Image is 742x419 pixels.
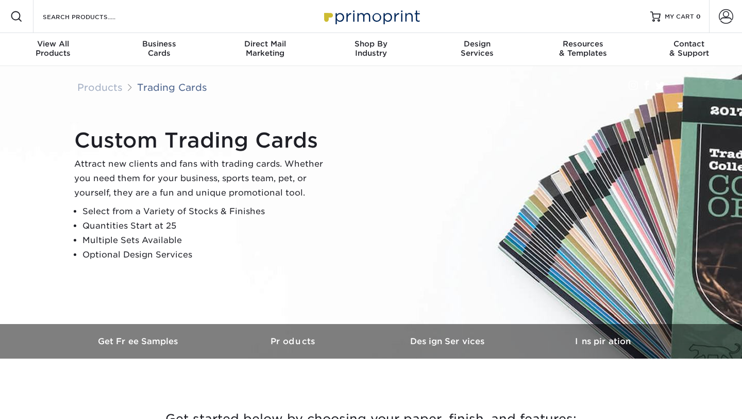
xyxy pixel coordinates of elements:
a: Direct MailMarketing [212,33,318,66]
li: Multiple Sets Available [82,233,332,248]
div: Cards [106,39,212,58]
a: Inspiration [526,324,680,359]
div: Marketing [212,39,318,58]
p: Attract new clients and fans with trading cards. Whether you need them for your business, sports ... [74,157,332,200]
a: Trading Cards [137,82,207,93]
a: Products [216,324,371,359]
img: Primoprint [319,5,423,27]
a: Shop ByIndustry [318,33,424,66]
div: & Support [636,39,742,58]
span: 0 [696,13,701,20]
li: Quantities Start at 25 [82,219,332,233]
span: Resources [530,39,636,49]
div: & Templates [530,39,636,58]
span: Direct Mail [212,39,318,49]
a: Products [77,82,123,93]
h3: Inspiration [526,336,680,346]
span: Design [424,39,530,49]
a: Get Free Samples [62,324,216,359]
a: Contact& Support [636,33,742,66]
h3: Get Free Samples [62,336,216,346]
li: Select from a Variety of Stocks & Finishes [82,204,332,219]
a: Design Services [371,324,526,359]
a: Resources& Templates [530,33,636,66]
h3: Products [216,336,371,346]
a: BusinessCards [106,33,212,66]
a: DesignServices [424,33,530,66]
input: SEARCH PRODUCTS..... [42,10,142,23]
span: Shop By [318,39,424,49]
li: Optional Design Services [82,248,332,262]
h1: Custom Trading Cards [74,128,332,153]
span: MY CART [665,12,694,21]
div: Industry [318,39,424,58]
div: Services [424,39,530,58]
h3: Design Services [371,336,526,346]
span: Business [106,39,212,49]
span: Contact [636,39,742,49]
